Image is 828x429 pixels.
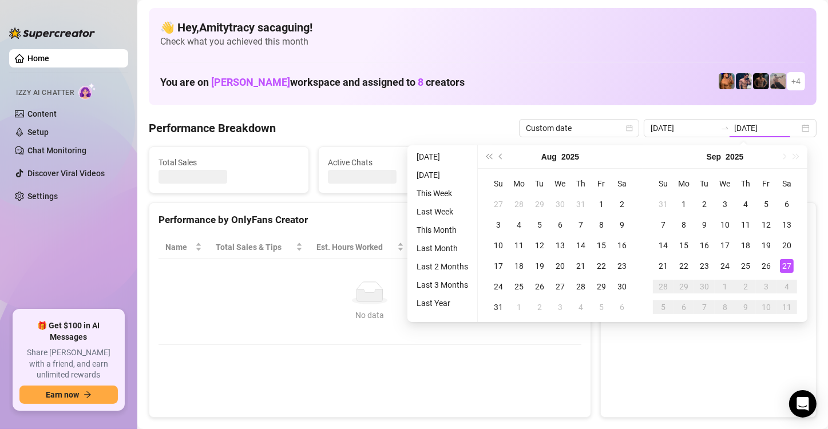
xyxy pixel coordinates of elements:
div: Performance by OnlyFans Creator [159,212,581,228]
button: Earn nowarrow-right [19,386,118,404]
span: Messages Sent [497,156,638,169]
span: Chat Conversion [494,241,565,253]
input: End date [734,122,799,134]
span: Active Chats [328,156,469,169]
span: arrow-right [84,391,92,399]
a: Content [27,109,57,118]
span: Total Sales & Tips [216,241,294,253]
span: Share [PERSON_NAME] with a friend, and earn unlimited rewards [19,347,118,381]
th: Total Sales & Tips [209,236,310,259]
span: Earn now [46,390,79,399]
span: calendar [626,125,633,132]
img: LC [770,73,786,89]
a: Settings [27,192,58,201]
h1: You are on workspace and assigned to creators [160,76,465,89]
span: Sales / Hour [418,241,472,253]
span: to [720,124,730,133]
div: Open Intercom Messenger [789,390,817,418]
a: Chat Monitoring [27,146,86,155]
img: logo-BBDzfeDw.svg [9,27,95,39]
a: Home [27,54,49,63]
span: 🎁 Get $100 in AI Messages [19,320,118,343]
th: Name [159,236,209,259]
span: 8 [418,76,423,88]
th: Chat Conversion [487,236,581,259]
h4: Performance Breakdown [149,120,276,136]
span: Custom date [526,120,632,137]
th: Sales / Hour [411,236,488,259]
span: Total Sales [159,156,299,169]
span: Check what you achieved this month [160,35,805,48]
span: Izzy AI Chatter [16,88,74,98]
h4: 👋 Hey, Amitytracy sacaguing ! [160,19,805,35]
img: Axel [736,73,752,89]
img: JG [719,73,735,89]
div: Est. Hours Worked [316,241,395,253]
div: Sales by OnlyFans Creator [610,212,807,228]
a: Setup [27,128,49,137]
span: Name [165,241,193,253]
input: Start date [651,122,716,134]
div: No data [170,309,570,321]
a: Discover Viral Videos [27,169,105,178]
img: Trent [753,73,769,89]
img: AI Chatter [78,83,96,100]
span: + 4 [791,75,801,88]
span: [PERSON_NAME] [211,76,290,88]
span: swap-right [720,124,730,133]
